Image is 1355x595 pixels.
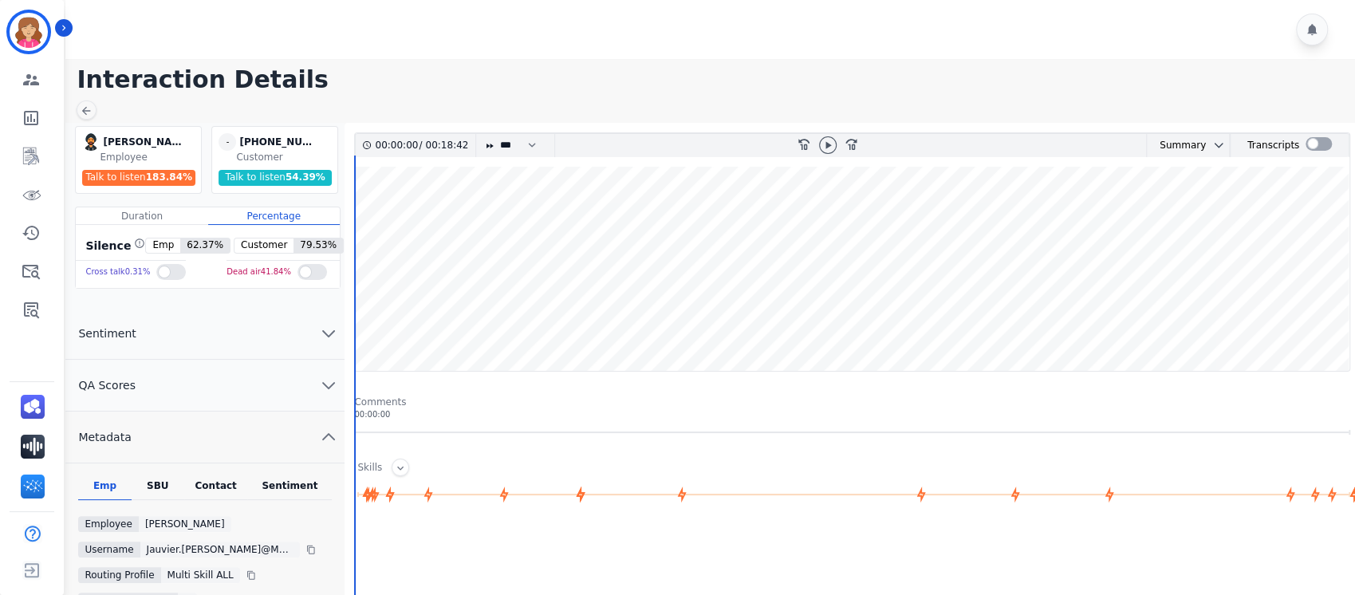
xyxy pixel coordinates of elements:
[10,13,48,51] img: Bordered avatar
[354,396,1350,408] div: Comments
[85,261,150,284] div: Cross talk 0.31 %
[132,479,184,500] div: SBU
[239,133,319,151] div: [PHONE_NUMBER]
[234,238,293,253] span: Customer
[78,542,140,558] div: Username
[76,207,207,225] div: Duration
[78,479,131,500] div: Emp
[286,171,325,183] span: 54.39 %
[219,133,236,151] span: -
[293,238,343,253] span: 79.53 %
[184,479,248,500] div: Contact
[140,542,300,558] div: jauvier.[PERSON_NAME]@mcibpo.comc3189c5b-232e-11ed-8006-800c584eb7f3
[146,238,180,253] span: Emp
[375,134,472,157] div: /
[82,170,195,186] div: Talk to listen
[146,171,192,183] span: 183.84 %
[247,479,332,500] div: Sentiment
[1206,139,1225,152] button: chevron down
[226,261,291,284] div: Dead air 41.84 %
[139,516,231,532] div: [PERSON_NAME]
[319,324,338,343] svg: chevron down
[354,408,1350,420] div: 00:00:00
[65,412,345,463] button: Metadata chevron up
[180,238,230,253] span: 62.37 %
[1212,139,1225,152] svg: chevron down
[78,567,160,583] div: Routing Profile
[1247,134,1299,157] div: Transcripts
[65,308,345,360] button: Sentiment chevron down
[208,207,340,225] div: Percentage
[82,238,145,254] div: Silence
[100,151,198,164] div: Employee
[1147,134,1206,157] div: Summary
[65,377,148,393] span: QA Scores
[219,170,332,186] div: Talk to listen
[77,65,1355,94] h1: Interaction Details
[422,134,466,157] div: 00:18:42
[236,151,334,164] div: Customer
[103,133,183,151] div: [PERSON_NAME]
[78,516,138,532] div: Employee
[65,325,148,341] span: Sentiment
[65,429,144,445] span: Metadata
[319,428,338,447] svg: chevron up
[375,134,419,157] div: 00:00:00
[65,360,345,412] button: QA Scores chevron down
[319,376,338,395] svg: chevron down
[161,567,240,583] div: Multi Skill ALL
[357,461,382,476] div: Skills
